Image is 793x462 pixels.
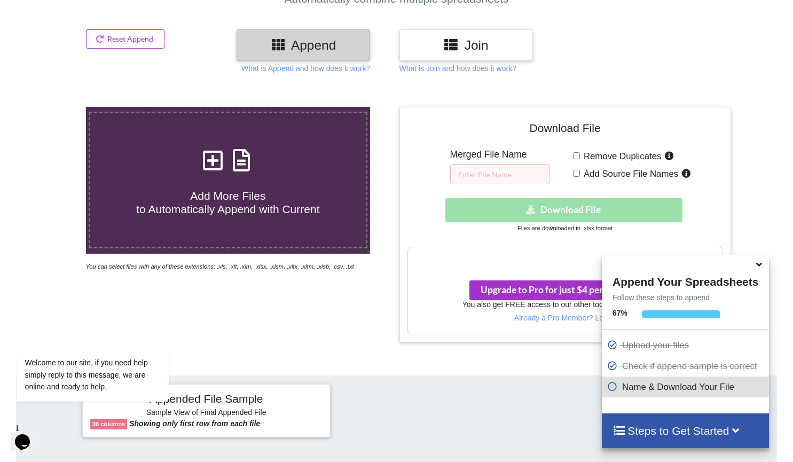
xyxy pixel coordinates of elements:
h3: Join [407,37,525,53]
h6: You also get FREE access to our other tool [408,300,723,309]
i: You can select files with any of these extensions: .xls, .xlt, .xlm, .xlsx, .xlsm, .xltx, .xltm, ... [86,263,354,270]
p: What is Append and how does it work? [241,63,370,74]
h3: Append [245,37,362,53]
p: What is Join and how does it work? [399,63,516,74]
h4: Download File [407,115,723,145]
p: Name & Download Your File [607,380,766,394]
iframe: chat widget [11,419,45,451]
button: Reset Append [86,29,165,49]
h4: Steps to Get Started [613,424,758,437]
span: Remove Duplicates [580,151,662,161]
h6: Sample View of Final Appended File [90,408,323,419]
b: Showing only first row from each file [129,419,260,428]
small: Files are downloaded in .xlsx format [517,225,613,231]
b: 67 % [613,309,627,317]
p: Follow these steps to append [602,292,769,303]
span: Upgrade to Pro for just $4 per month [481,284,648,295]
h5: Merged File Name [450,149,549,160]
b: 30 columns [92,421,125,427]
p: Already a Pro Member? Log In [408,312,723,323]
span: Add More Files to Automatically Append with Current [136,190,319,215]
p: Upload your files [607,339,766,352]
h3: Your files are more than 1 MB [408,253,723,264]
h4: Append Your Spreadsheets [602,272,769,288]
iframe: chat widget [11,288,203,414]
h4: Appended File Sample [90,392,323,407]
span: Add Source File Names [580,169,678,179]
button: Upgrade to Pro for just $4 per monthsmile [469,280,659,300]
input: Enter File Name [450,164,549,184]
p: Check if append sample is correct [607,359,766,373]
